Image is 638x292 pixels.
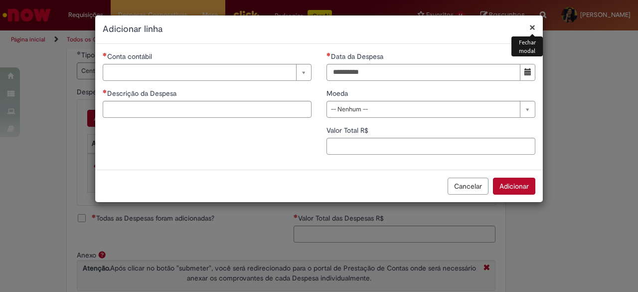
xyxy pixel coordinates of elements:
[107,52,154,61] span: Necessários - Conta contábil
[103,64,312,81] a: Limpar campo Conta contábil
[326,89,350,98] span: Moeda
[331,52,385,61] span: Data da Despesa
[103,52,107,56] span: Necessários
[326,138,535,155] input: Valor Total R$
[493,178,535,195] button: Adicionar
[511,36,543,56] div: Fechar modal
[103,89,107,93] span: Necessários
[331,101,515,117] span: -- Nenhum --
[326,52,331,56] span: Necessários
[529,22,535,32] button: Fechar modal
[520,64,535,81] button: Mostrar calendário para Data da Despesa
[448,178,488,195] button: Cancelar
[103,23,535,36] h2: Adicionar linha
[326,64,520,81] input: Data da Despesa
[107,89,178,98] span: Descrição da Despesa
[103,101,312,118] input: Descrição da Despesa
[326,126,370,135] span: Valor Total R$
